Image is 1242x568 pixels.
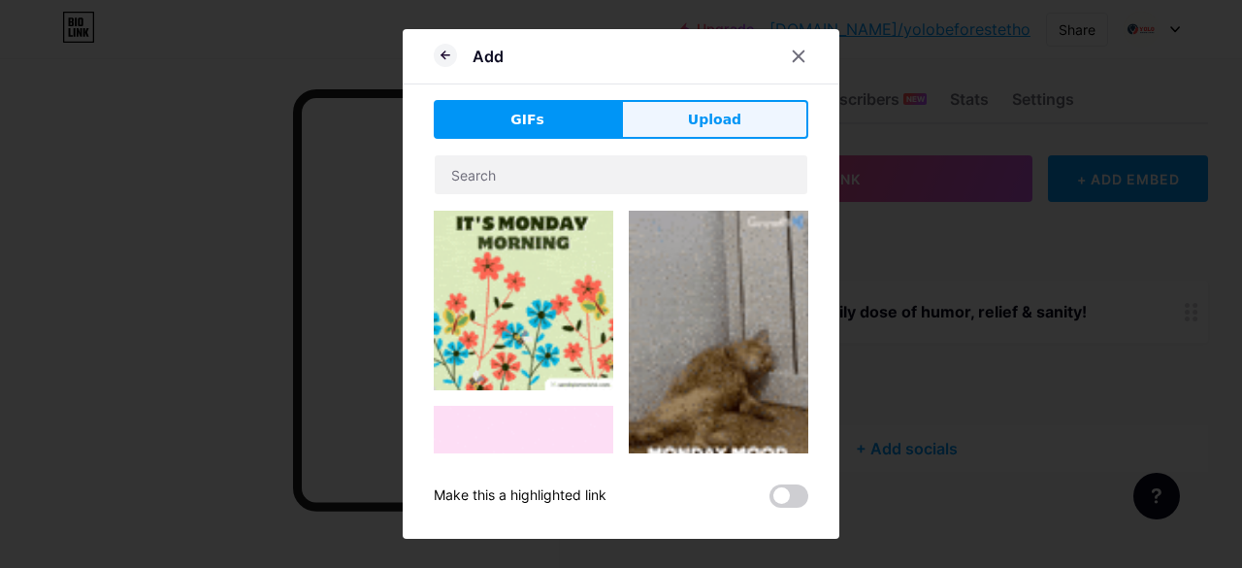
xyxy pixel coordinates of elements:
[434,484,606,508] div: Make this a highlighted link
[510,110,544,130] span: GIFs
[434,211,613,390] img: Gihpy
[629,211,808,475] img: Gihpy
[473,45,504,68] div: Add
[435,155,807,194] input: Search
[434,100,621,139] button: GIFs
[688,110,741,130] span: Upload
[621,100,808,139] button: Upload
